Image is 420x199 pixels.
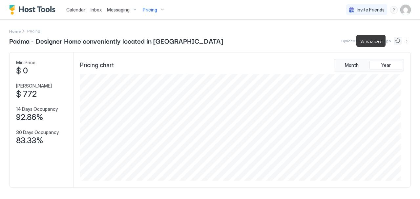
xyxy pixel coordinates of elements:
span: Inbox [91,7,102,12]
span: Synced about 11 hours ago [341,38,391,43]
button: More options [403,37,411,45]
div: menu [390,6,398,14]
div: menu [403,37,411,45]
span: Sync prices [360,39,382,44]
span: Breadcrumb [27,29,40,33]
span: Year [381,62,391,68]
span: 83.33% [16,136,43,146]
span: Month [345,62,359,68]
button: Sync prices [394,37,402,45]
span: Padma - Designer Home conveniently located in [GEOGRAPHIC_DATA] [9,36,223,46]
a: Calendar [66,6,85,13]
a: Host Tools Logo [9,5,58,15]
a: Home [9,28,21,34]
span: Messaging [107,7,130,13]
span: Calendar [66,7,85,12]
button: Year [369,61,402,70]
button: Month [335,61,368,70]
span: 92.86% [16,112,43,122]
span: [PERSON_NAME] [16,83,52,89]
span: Pricing [143,7,157,13]
span: Home [9,29,21,34]
span: Invite Friends [357,7,385,13]
span: $ 0 [16,66,28,76]
span: Min Price [16,60,35,66]
span: 30 Days Occupancy [16,129,59,135]
a: Inbox [91,6,102,13]
span: $ 772 [16,89,37,99]
span: 14 Days Occupancy [16,106,58,112]
span: Pricing chart [80,62,114,69]
div: tab-group [334,59,404,71]
div: User profile [400,5,411,15]
div: Breadcrumb [9,28,21,34]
